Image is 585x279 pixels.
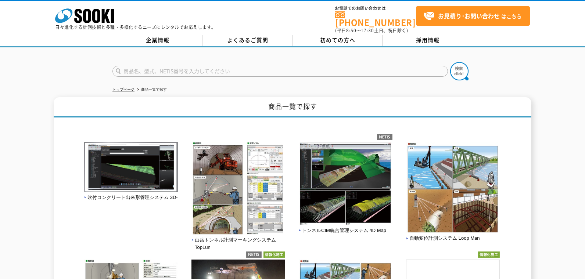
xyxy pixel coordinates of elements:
[299,142,392,227] img: トンネルCIM統合管理システム 4D Map
[416,6,530,26] a: お見積り･お問い合わせはこちら
[191,236,285,252] span: 山岳トンネル計測マーキングシステム TopLun
[136,86,167,94] li: 商品一覧で探す
[112,66,448,77] input: 商品名、型式、NETIS番号を入力してください
[263,251,285,258] img: 情報化施工
[438,11,500,20] strong: お見積り･お問い合わせ
[84,142,178,194] img: 吹付コンクリート出来形管理システム 3D-
[320,36,355,44] span: 初めての方へ
[335,6,416,11] span: お電話でのお問い合わせは
[299,227,386,235] span: トンネルCIM統合管理システム 4D Map
[202,35,292,46] a: よくあるご質問
[346,27,356,34] span: 8:50
[191,142,285,236] img: 山岳トンネル計測マーキングシステム TopLun
[450,62,469,80] img: btn_search.png
[292,35,383,46] a: 初めての方へ
[191,229,285,250] a: 山岳トンネル計測マーキングシステム TopLun
[423,11,522,22] span: はこちら
[335,27,408,34] span: (平日 ～ 土日、祝日除く)
[84,187,178,200] a: 吹付コンクリート出来形管理システム 3D-
[246,251,262,258] img: netis
[335,11,416,26] a: [PHONE_NUMBER]
[478,251,500,258] img: 情報化施工
[361,27,374,34] span: 17:30
[406,228,500,241] a: 自動変位計測システム Loop Man
[406,235,480,242] span: 自動変位計測システム Loop Man
[112,35,202,46] a: 企業情報
[84,194,178,202] span: 吹付コンクリート出来形管理システム 3D-
[383,35,473,46] a: 採用情報
[112,87,134,91] a: トップページ
[54,97,531,117] h1: 商品一覧で探す
[55,25,216,29] p: 日々進化する計測技術と多種・多様化するニーズにレンタルでお応えします。
[299,220,392,233] a: トンネルCIM統合管理システム 4D Map
[406,142,500,235] img: 自動変位計測システム Loop Man
[377,134,392,140] img: netis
